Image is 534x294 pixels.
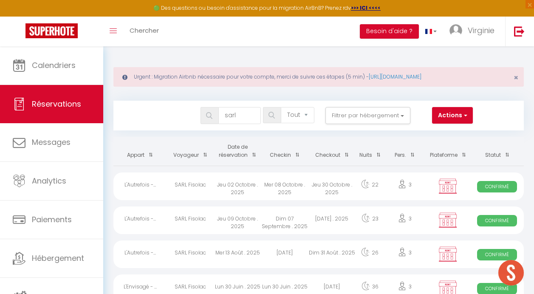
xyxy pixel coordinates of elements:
[123,17,165,46] a: Chercher
[356,137,384,166] th: Sort by nights
[468,25,494,36] span: Virginie
[167,137,214,166] th: Sort by guest
[425,137,470,166] th: Sort by channel
[261,137,308,166] th: Sort by checkin
[32,99,81,109] span: Réservations
[32,214,72,225] span: Paiements
[443,17,505,46] a: ... Virginie
[308,137,356,166] th: Sort by checkout
[432,107,473,124] button: Actions
[384,137,426,166] th: Sort by people
[360,24,419,39] button: Besoin d'aide ?
[214,137,261,166] th: Sort by booking date
[514,74,518,82] button: Close
[130,26,159,35] span: Chercher
[498,260,524,286] div: Ouvrir le chat
[25,23,78,38] img: Super Booking
[32,137,71,147] span: Messages
[369,73,421,80] a: [URL][DOMAIN_NAME]
[351,4,381,11] a: >>> ICI <<<<
[470,137,524,166] th: Sort by status
[325,107,410,124] button: Filtrer par hébergement
[32,253,84,263] span: Hébergement
[113,67,524,87] div: Urgent : Migration Airbnb nécessaire pour votre compte, merci de suivre ces étapes (5 min) -
[113,137,167,166] th: Sort by rentals
[32,175,66,186] span: Analytics
[32,60,76,71] span: Calendriers
[514,72,518,83] span: ×
[218,107,261,124] input: Chercher
[514,26,525,37] img: logout
[449,24,462,37] img: ...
